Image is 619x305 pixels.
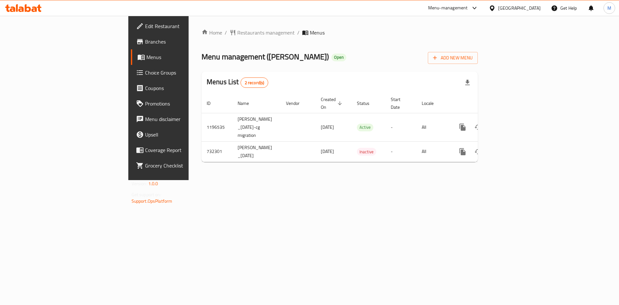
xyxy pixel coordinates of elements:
span: 1.0.0 [148,179,158,188]
span: ID [207,99,219,107]
span: Add New Menu [433,54,473,62]
span: Start Date [391,96,409,111]
span: Branches [145,38,227,46]
span: Upsell [145,131,227,138]
span: Created On [321,96,344,111]
a: Support.OpsPlatform [132,197,172,205]
div: [GEOGRAPHIC_DATA] [498,5,541,12]
a: Upsell [131,127,232,142]
button: Change Status [470,119,486,135]
span: Coupons [145,84,227,92]
span: Menus [146,53,227,61]
span: M [607,5,611,12]
a: Branches [131,34,232,49]
td: [PERSON_NAME] _[DATE]-cg migration [232,113,281,141]
span: Open [331,55,346,60]
a: Edit Restaurant [131,18,232,34]
li: / [297,29,300,36]
button: Add New Menu [428,52,478,64]
a: Menus [131,49,232,65]
span: Edit Restaurant [145,22,227,30]
span: Name [238,99,257,107]
span: [DATE] [321,123,334,131]
td: All [417,141,450,162]
a: Coverage Report [131,142,232,158]
span: Vendor [286,99,308,107]
button: more [455,144,470,159]
a: Promotions [131,96,232,111]
span: Locale [422,99,442,107]
span: Menu disclaimer [145,115,227,123]
td: - [386,141,417,162]
span: Get support on: [132,190,161,199]
span: Choice Groups [145,69,227,76]
div: Menu-management [428,4,468,12]
button: Change Status [470,144,486,159]
td: - [386,113,417,141]
span: Inactive [357,148,376,156]
button: more [455,119,470,135]
span: Active [357,124,373,131]
nav: breadcrumb [201,29,478,36]
span: Menus [310,29,325,36]
td: [PERSON_NAME] _[DATE] [232,141,281,162]
table: enhanced table [201,94,522,162]
span: Coverage Report [145,146,227,154]
span: [DATE] [321,147,334,156]
a: Choice Groups [131,65,232,80]
th: Actions [450,94,522,113]
span: Grocery Checklist [145,162,227,169]
a: Coupons [131,80,232,96]
a: Restaurants management [230,29,295,36]
div: Export file [460,75,475,90]
span: Version: [132,179,147,188]
span: Menu management ( [PERSON_NAME] ) [201,49,329,64]
span: Restaurants management [237,29,295,36]
span: 2 record(s) [241,80,268,86]
h2: Menus List [207,77,268,88]
div: Open [331,54,346,61]
td: All [417,113,450,141]
div: Total records count [241,77,269,88]
a: Grocery Checklist [131,158,232,173]
span: Promotions [145,100,227,107]
span: Status [357,99,378,107]
a: Menu disclaimer [131,111,232,127]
